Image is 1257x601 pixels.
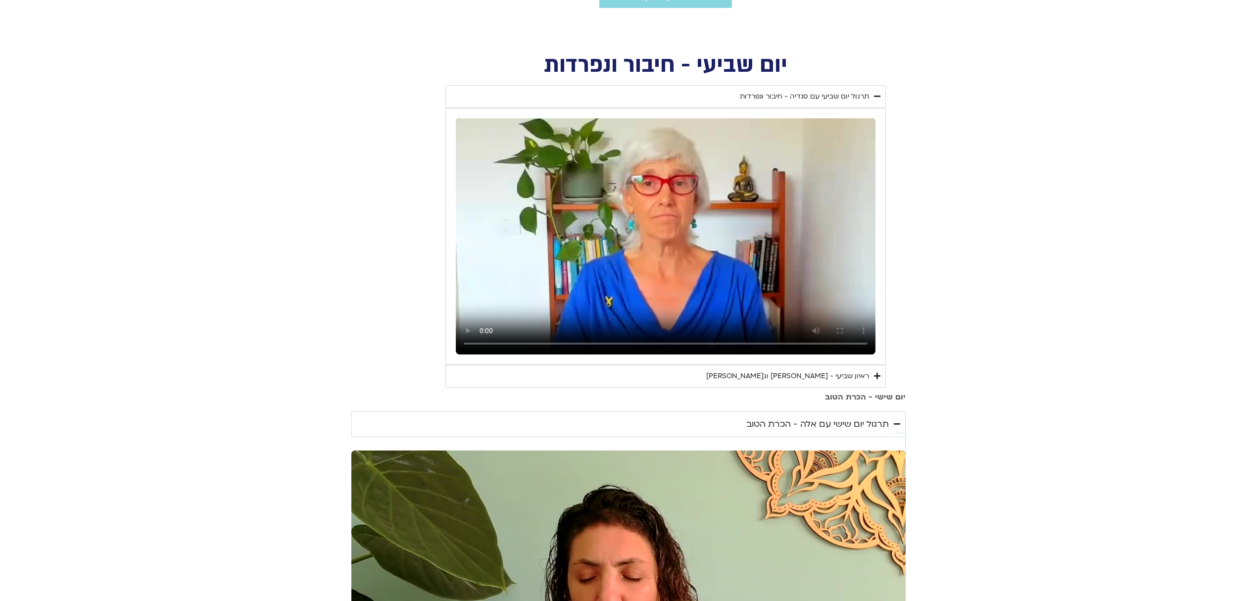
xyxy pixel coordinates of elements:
div: ראיון שביעי - [PERSON_NAME] וג[PERSON_NAME] [706,370,869,382]
h2: יום שביעי - חיבור ונפרדות [445,55,886,75]
summary: תרגול יום שביעי עם סנדיה - חיבור ונפרדות [445,85,886,108]
h2: יום שישי - הכרת הטוב [351,393,906,401]
div: Accordion. Open links with Enter or Space, close with Escape, and navigate with Arrow Keys [445,85,886,388]
summary: תרגול יום שישי עם אלה - הכרת הטוב [351,411,906,437]
div: תרגול יום שביעי עם סנדיה - חיבור ונפרדות [740,91,869,102]
div: תרגול יום שישי עם אלה - הכרת הטוב [746,417,889,432]
summary: ראיון שביעי - [PERSON_NAME] וג[PERSON_NAME] [445,365,886,388]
